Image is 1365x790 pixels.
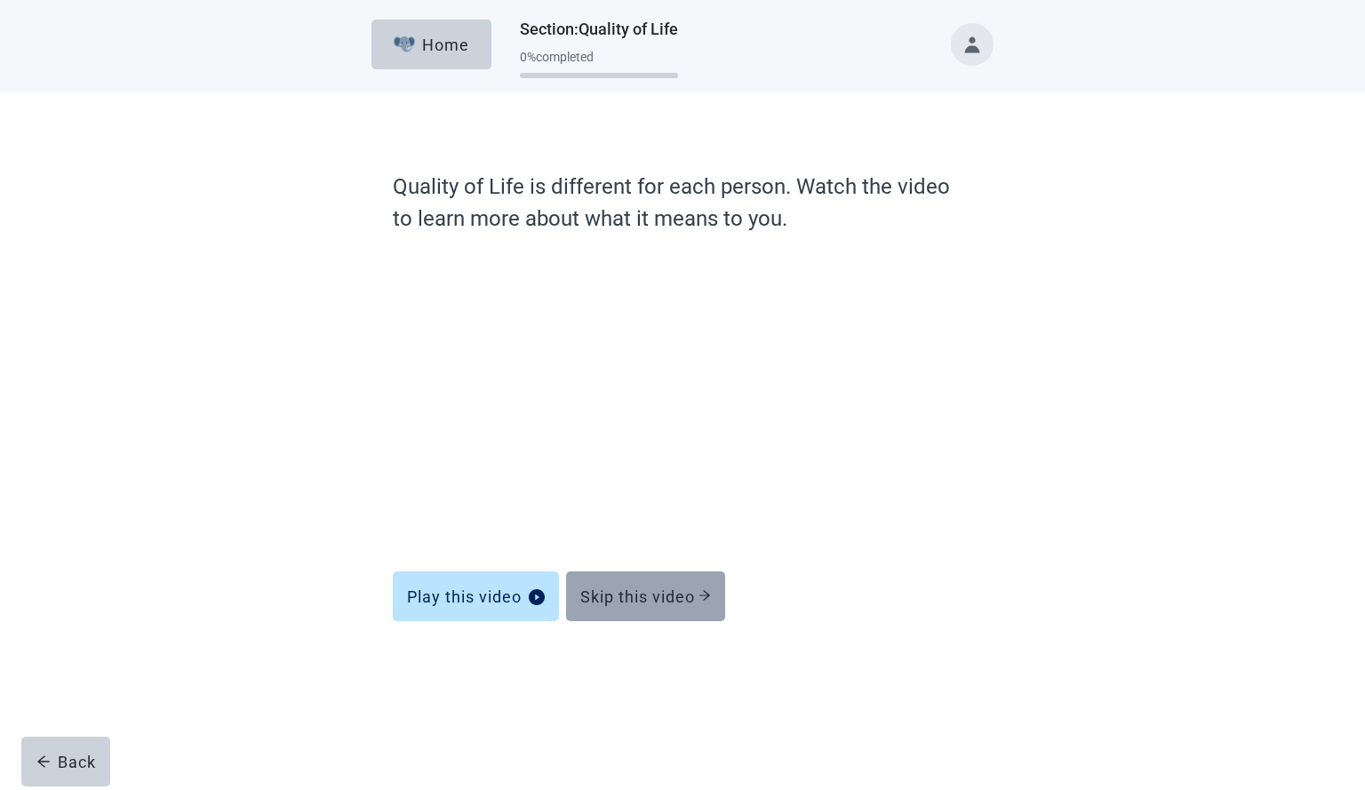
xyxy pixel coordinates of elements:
[520,50,678,64] div: 0 % completed
[393,171,971,235] label: Quality of Life is different for each person. Watch the video to learn more about what it means t...
[951,23,994,66] button: Toggle account menu
[529,589,545,605] span: play-circle
[393,571,559,621] button: Play this videoplay-circle
[393,252,926,532] iframe: Quality of Life
[698,589,711,602] span: arrow-right
[566,571,725,621] button: Skip this video arrow-right
[394,36,416,52] img: Elephant
[371,20,491,69] button: ElephantHome
[407,587,545,605] div: Play this video
[580,587,711,605] div: Skip this video
[36,754,51,769] span: arrow-left
[520,17,678,42] h1: Section : Quality of Life
[21,737,110,786] button: arrow-leftBack
[36,753,96,770] div: Back
[394,36,470,53] div: Home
